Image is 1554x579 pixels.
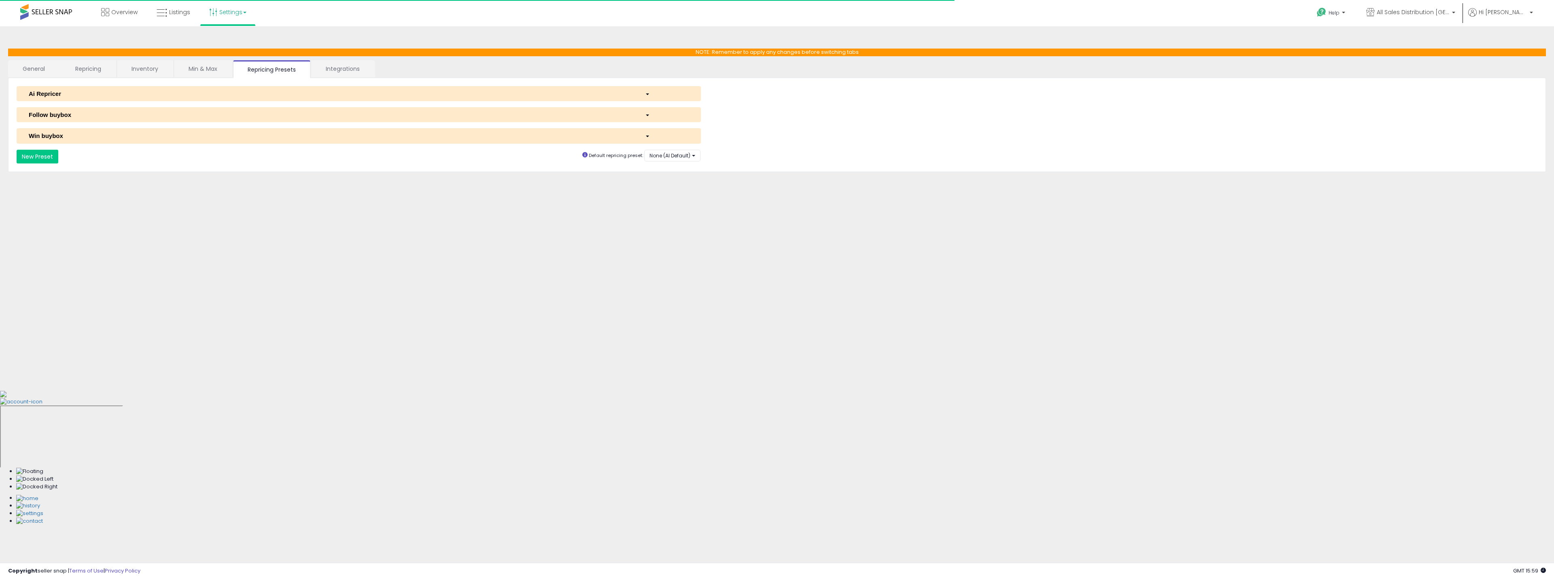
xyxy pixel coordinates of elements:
div: Win buybox [23,131,639,140]
img: Floating [16,468,43,475]
small: Default repricing preset: [589,152,643,159]
span: None (AI Default) [650,152,690,159]
a: Repricing [61,60,116,77]
span: Hi [PERSON_NAME] [1479,8,1527,16]
a: Help [1310,1,1353,26]
div: Ai Repricer [23,89,639,98]
img: Settings [16,510,43,517]
a: Repricing Presets [233,60,310,78]
span: Listings [169,8,190,16]
a: Inventory [117,60,173,77]
img: Contact [16,517,43,525]
span: Overview [111,8,138,16]
a: Min & Max [174,60,232,77]
a: Integrations [311,60,374,77]
img: Docked Right [16,483,57,491]
img: History [16,502,40,510]
span: Help [1329,9,1340,16]
span: All Sales Distribution [GEOGRAPHIC_DATA] [1377,8,1450,16]
i: Get Help [1316,7,1327,17]
img: Home [16,495,38,503]
button: None (AI Default) [644,150,701,161]
a: Hi [PERSON_NAME] [1468,8,1533,26]
button: Ai Repricer [17,86,701,101]
div: Follow buybox [23,110,639,119]
img: Docked Left [16,475,53,483]
p: NOTE: Remember to apply any changes before switching tabs [8,49,1546,56]
button: Follow buybox [17,107,701,122]
button: New Preset [17,150,58,163]
a: General [8,60,60,77]
button: Win buybox [17,128,701,143]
